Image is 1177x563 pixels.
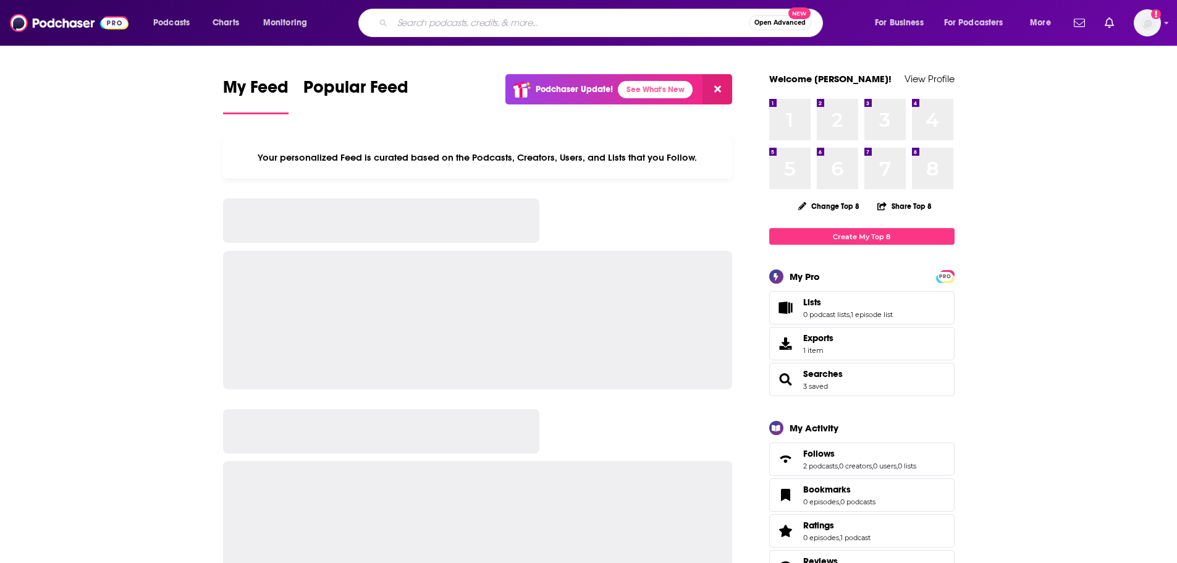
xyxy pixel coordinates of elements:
a: 0 podcast lists [803,310,850,319]
span: More [1030,14,1051,32]
a: 2 podcasts [803,462,838,470]
span: Ratings [769,514,955,548]
span: Popular Feed [303,77,408,105]
span: , [872,462,873,470]
a: 0 podcasts [840,497,875,506]
span: PRO [938,272,953,281]
span: 1 item [803,346,833,355]
img: Podchaser - Follow, Share and Rate Podcasts [10,11,129,35]
a: Ratings [774,522,798,540]
span: Follows [769,442,955,476]
span: , [850,310,851,319]
button: open menu [145,13,206,33]
span: Bookmarks [803,484,851,495]
a: Bookmarks [803,484,875,495]
button: open menu [866,13,939,33]
a: Searches [803,368,843,379]
a: 0 creators [839,462,872,470]
a: 0 episodes [803,533,839,542]
span: Exports [803,332,833,344]
a: Lists [803,297,893,308]
a: View Profile [905,73,955,85]
a: Exports [769,327,955,360]
span: For Podcasters [944,14,1003,32]
a: 3 saved [803,382,828,391]
span: Monitoring [263,14,307,32]
a: 1 episode list [851,310,893,319]
a: PRO [938,271,953,281]
a: Bookmarks [774,486,798,504]
button: Show profile menu [1134,9,1161,36]
span: Logged in as Ashley_Beenen [1134,9,1161,36]
a: Follows [803,448,916,459]
a: Ratings [803,520,871,531]
a: Welcome [PERSON_NAME]! [769,73,892,85]
span: Follows [803,448,835,459]
a: Follows [774,451,798,468]
span: Searches [769,363,955,396]
button: Share Top 8 [877,194,932,218]
a: 0 lists [898,462,916,470]
button: open menu [936,13,1021,33]
span: Ratings [803,520,834,531]
button: open menu [1021,13,1066,33]
span: , [838,462,839,470]
span: Charts [213,14,239,32]
a: Popular Feed [303,77,408,114]
a: Searches [774,371,798,388]
span: Lists [803,297,821,308]
span: Exports [774,335,798,352]
a: Lists [774,299,798,316]
div: My Pro [790,271,820,282]
span: Podcasts [153,14,190,32]
a: 0 users [873,462,896,470]
button: Change Top 8 [791,198,867,214]
span: Open Advanced [754,20,806,26]
a: My Feed [223,77,289,114]
span: New [788,7,811,19]
a: 0 episodes [803,497,839,506]
a: Create My Top 8 [769,228,955,245]
span: For Business [875,14,924,32]
a: See What's New [618,81,693,98]
img: User Profile [1134,9,1161,36]
span: , [839,533,840,542]
a: 1 podcast [840,533,871,542]
svg: Add a profile image [1151,9,1161,19]
a: Show notifications dropdown [1100,12,1119,33]
span: , [839,497,840,506]
span: , [896,462,898,470]
span: Lists [769,291,955,324]
button: Open AdvancedNew [749,15,811,30]
button: open menu [255,13,323,33]
span: My Feed [223,77,289,105]
div: Your personalized Feed is curated based on the Podcasts, Creators, Users, and Lists that you Follow. [223,137,733,179]
a: Charts [205,13,247,33]
div: Search podcasts, credits, & more... [370,9,835,37]
div: My Activity [790,422,838,434]
a: Show notifications dropdown [1069,12,1090,33]
span: Bookmarks [769,478,955,512]
p: Podchaser Update! [536,84,613,95]
input: Search podcasts, credits, & more... [392,13,749,33]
